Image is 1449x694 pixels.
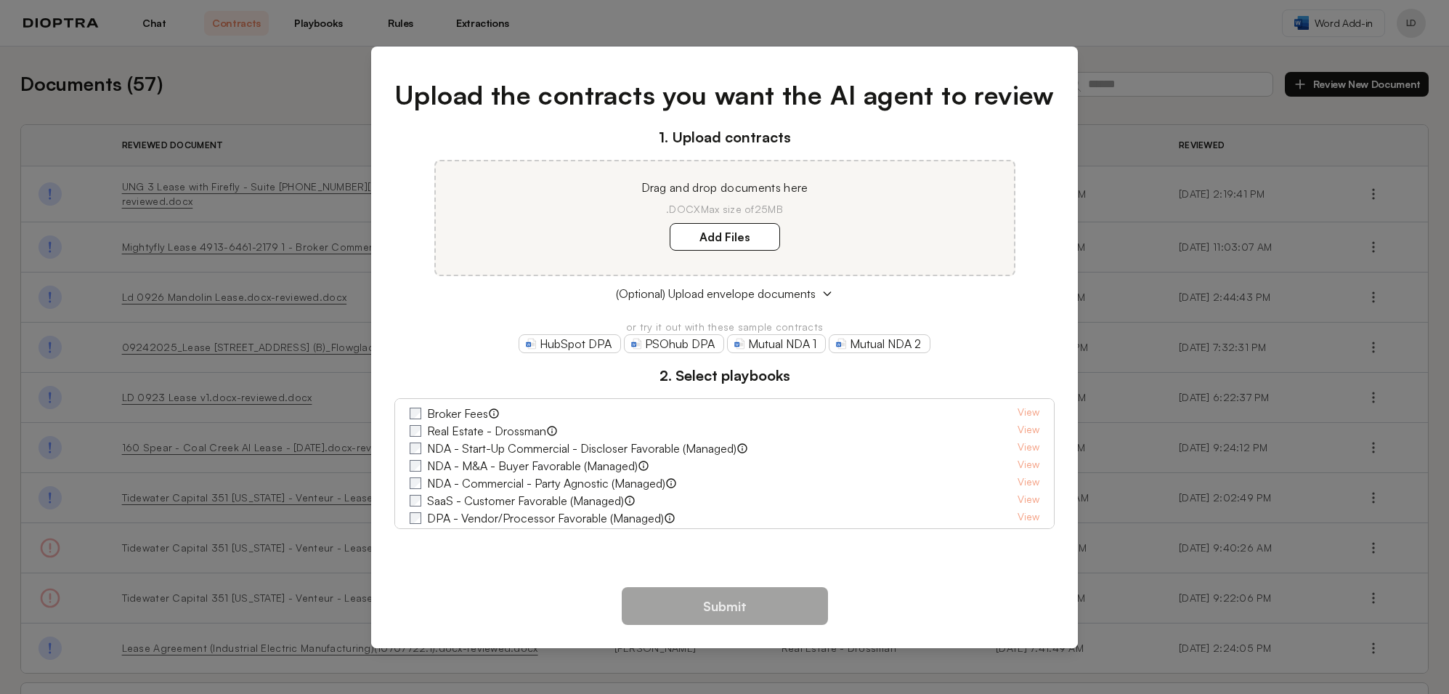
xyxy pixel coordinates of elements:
[453,179,997,196] p: Drag and drop documents here
[427,440,736,457] label: NDA - Start-Up Commercial - Discloser Favorable (Managed)
[453,202,997,217] p: .DOCX Max size of 25MB
[1018,527,1039,544] a: View
[427,405,488,422] label: Broker Fees
[427,509,664,527] label: DPA - Vendor/Processor Favorable (Managed)
[394,320,1055,334] p: or try it out with these sample contracts
[1018,440,1039,457] a: View
[394,285,1055,302] button: (Optional) Upload envelope documents
[427,457,638,475] label: NDA - M&A - Buyer Favorable (Managed)
[1018,457,1039,475] a: View
[829,334,930,353] a: Mutual NDA 2
[394,76,1055,115] h1: Upload the contracts you want the AI agent to review
[727,334,826,353] a: Mutual NDA 1
[1018,422,1039,440] a: View
[394,126,1055,148] h3: 1. Upload contracts
[427,422,546,440] label: Real Estate - Drossman
[427,527,671,544] label: Dioptra Services Agreement - Vendor Favorable
[394,365,1055,387] h3: 2. Select playbooks
[624,334,724,353] a: PSOhub DPA
[427,492,624,509] label: SaaS - Customer Favorable (Managed)
[670,223,780,251] label: Add Files
[427,475,665,492] label: NDA - Commercial - Party Agnostic (Managed)
[622,587,828,625] button: Submit
[1018,405,1039,422] a: View
[616,285,816,302] span: (Optional) Upload envelope documents
[1018,509,1039,527] a: View
[1018,492,1039,509] a: View
[1018,475,1039,492] a: View
[519,334,621,353] a: HubSpot DPA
